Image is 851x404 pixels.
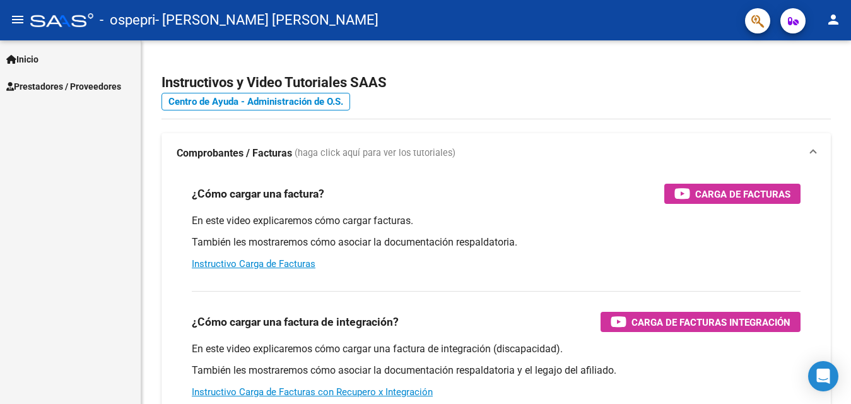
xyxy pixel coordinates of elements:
[695,186,790,202] span: Carga de Facturas
[192,386,433,398] a: Instructivo Carga de Facturas con Recupero x Integración
[664,184,801,204] button: Carga de Facturas
[192,258,315,270] a: Instructivo Carga de Facturas
[155,6,379,34] span: - [PERSON_NAME] [PERSON_NAME]
[6,52,38,66] span: Inicio
[295,146,455,160] span: (haga click aquí para ver los tutoriales)
[601,312,801,332] button: Carga de Facturas Integración
[808,361,838,391] div: Open Intercom Messenger
[10,12,25,27] mat-icon: menu
[192,342,801,356] p: En este video explicaremos cómo cargar una factura de integración (discapacidad).
[826,12,841,27] mat-icon: person
[631,314,790,330] span: Carga de Facturas Integración
[177,146,292,160] strong: Comprobantes / Facturas
[192,313,399,331] h3: ¿Cómo cargar una factura de integración?
[6,80,121,93] span: Prestadores / Proveedores
[192,214,801,228] p: En este video explicaremos cómo cargar facturas.
[161,133,831,174] mat-expansion-panel-header: Comprobantes / Facturas (haga click aquí para ver los tutoriales)
[161,93,350,110] a: Centro de Ayuda - Administración de O.S.
[161,71,831,95] h2: Instructivos y Video Tutoriales SAAS
[192,185,324,203] h3: ¿Cómo cargar una factura?
[192,364,801,377] p: También les mostraremos cómo asociar la documentación respaldatoria y el legajo del afiliado.
[192,235,801,249] p: También les mostraremos cómo asociar la documentación respaldatoria.
[100,6,155,34] span: - ospepri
